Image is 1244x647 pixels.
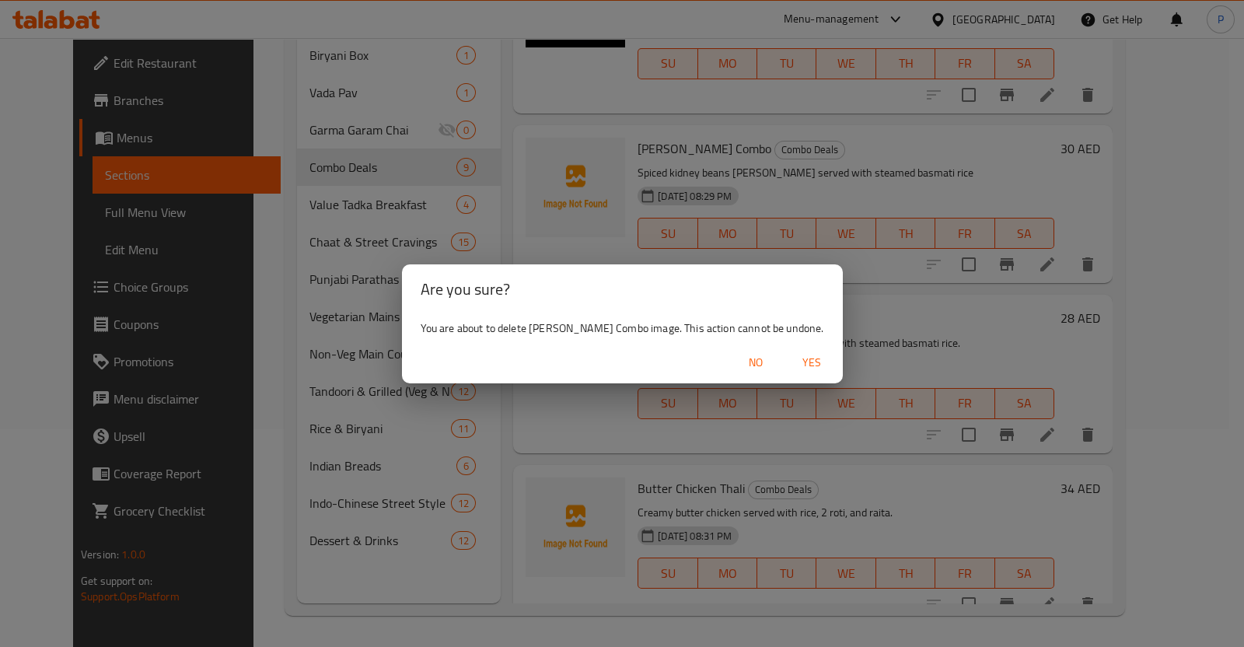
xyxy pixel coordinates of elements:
[421,277,824,302] h2: Are you sure?
[737,353,774,372] span: No
[793,353,830,372] span: Yes
[402,314,843,342] div: You are about to delete [PERSON_NAME] Combo image. This action cannot be undone.
[787,348,837,377] button: Yes
[731,348,781,377] button: No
